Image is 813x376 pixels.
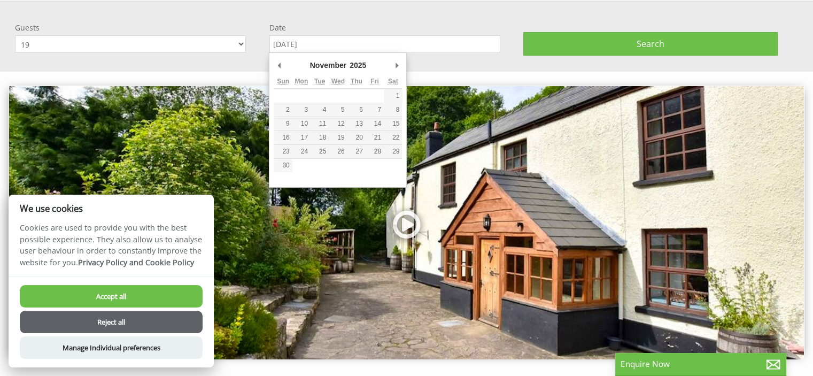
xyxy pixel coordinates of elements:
abbr: Wednesday [331,78,345,85]
button: 2 [274,103,292,117]
label: Date [269,22,500,33]
button: Reject all [20,311,203,333]
button: 29 [384,145,402,158]
a: Privacy Policy and Cookie Policy [78,257,194,267]
button: 13 [347,117,366,131]
button: 21 [366,131,384,144]
button: 20 [347,131,366,144]
button: Accept all [20,285,203,308]
button: 12 [329,117,347,131]
div: 2025 [348,57,368,73]
button: Previous Month [274,57,284,73]
button: 27 [347,145,366,158]
abbr: Saturday [388,78,398,85]
button: Manage Individual preferences [20,336,203,359]
p: Cookies are used to provide you with the best possible experience. They also allow us to analyse ... [9,222,214,276]
label: Guests [15,22,246,33]
abbr: Sunday [277,78,289,85]
button: 26 [329,145,347,158]
button: 16 [274,131,292,144]
div: November [308,57,348,73]
button: 1 [384,89,402,103]
abbr: Monday [295,78,308,85]
button: 25 [311,145,329,158]
button: 28 [366,145,384,158]
button: 4 [311,103,329,117]
button: 3 [292,103,311,117]
abbr: Tuesday [314,78,325,85]
button: 10 [292,117,311,131]
button: 6 [347,103,366,117]
span: Search [637,38,664,50]
button: 15 [384,117,402,131]
button: 17 [292,131,311,144]
button: Search [523,32,778,56]
abbr: Thursday [351,78,362,85]
button: 24 [292,145,311,158]
button: 8 [384,103,402,117]
input: Arrival Date [269,35,500,53]
button: 30 [274,159,292,172]
button: 14 [366,117,384,131]
button: 22 [384,131,402,144]
button: 23 [274,145,292,158]
button: 19 [329,131,347,144]
button: 18 [311,131,329,144]
button: 9 [274,117,292,131]
h2: We use cookies [9,203,214,213]
button: 11 [311,117,329,131]
p: Enquire Now [621,358,781,370]
abbr: Friday [370,78,378,85]
button: 7 [366,103,384,117]
button: 5 [329,103,347,117]
button: Next Month [391,57,402,73]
